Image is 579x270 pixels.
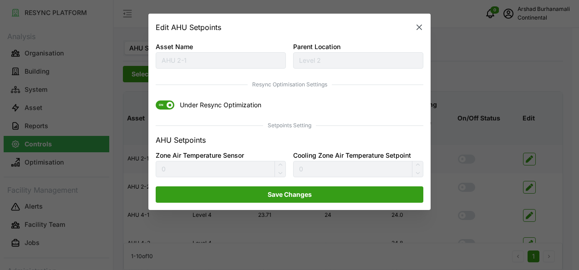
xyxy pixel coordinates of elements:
span: Resync Optimisation Settings [156,80,423,89]
button: Save Changes [156,186,423,202]
span: Setpoints Setting [156,121,423,130]
h2: Edit AHU Setpoints [156,24,221,31]
label: Parent Location [293,42,340,52]
label: Cooling Zone Air Temperature Setpoint [293,150,411,160]
span: Save Changes [268,186,312,202]
label: Zone Air Temperature Sensor [156,150,244,160]
span: Under Resync Optimization [174,100,261,110]
label: Asset Name [156,42,193,52]
span: ON [156,100,167,110]
p: AHU Setpoints [156,135,206,146]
